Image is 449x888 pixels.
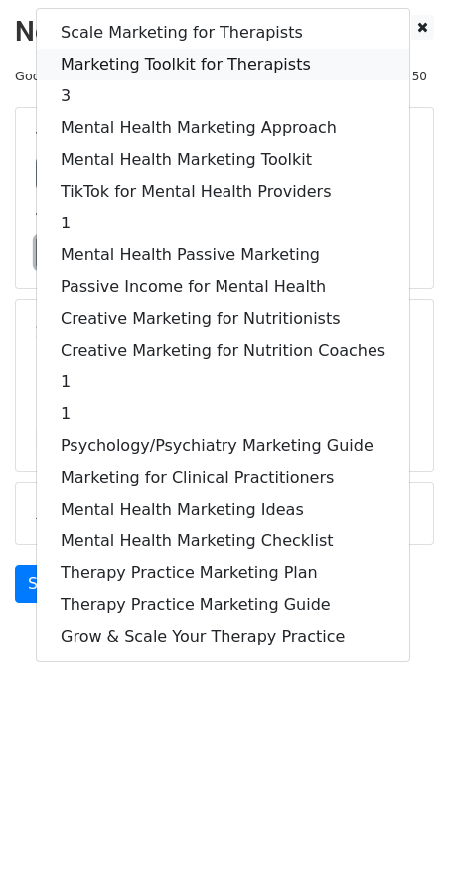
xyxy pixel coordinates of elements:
[37,80,409,112] a: 3
[15,69,274,83] small: Google Sheet:
[37,430,409,462] a: Psychology/Psychiatry Marketing Guide
[350,793,449,888] iframe: Chat Widget
[37,17,409,49] a: Scale Marketing for Therapists
[37,589,409,621] a: Therapy Practice Marketing Guide
[15,565,80,603] a: Send
[37,112,409,144] a: Mental Health Marketing Approach
[37,621,409,653] a: Grow & Scale Your Therapy Practice
[37,239,409,271] a: Mental Health Passive Marketing
[37,208,409,239] a: 1
[37,557,409,589] a: Therapy Practice Marketing Plan
[37,176,409,208] a: TikTok for Mental Health Providers
[37,525,409,557] a: Mental Health Marketing Checklist
[37,494,409,525] a: Mental Health Marketing Ideas
[37,49,409,80] a: Marketing Toolkit for Therapists
[37,271,409,303] a: Passive Income for Mental Health
[37,144,409,176] a: Mental Health Marketing Toolkit
[37,303,409,335] a: Creative Marketing for Nutritionists
[37,398,409,430] a: 1
[37,367,409,398] a: 1
[37,335,409,367] a: Creative Marketing for Nutrition Coaches
[15,15,434,49] h2: New Campaign
[37,462,409,494] a: Marketing for Clinical Practitioners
